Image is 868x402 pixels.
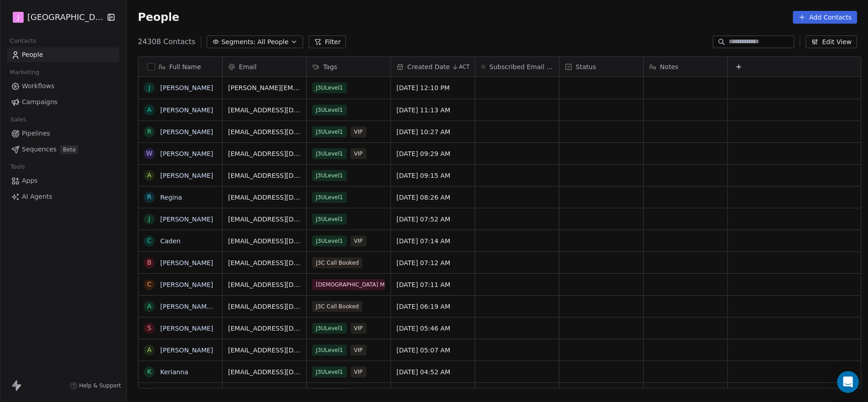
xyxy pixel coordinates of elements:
[312,323,347,334] span: J3ULevel1
[17,13,19,22] span: J
[22,176,38,186] span: Apps
[22,129,50,138] span: Pipelines
[147,192,152,202] div: R
[396,280,469,289] span: [DATE] 07:11 AM
[160,172,213,179] a: [PERSON_NAME]
[312,345,347,356] span: J3ULevel1
[147,301,152,311] div: A
[160,194,182,201] a: Regina
[391,57,475,76] div: Created DateACT
[160,259,213,266] a: [PERSON_NAME]
[396,215,469,224] span: [DATE] 07:52 AM
[147,236,152,246] div: C
[489,62,553,71] span: Subscribed Email Categories
[312,170,347,181] span: J3ULevel1
[350,148,366,159] span: VIP
[138,36,196,47] span: 24308 Contacts
[79,382,121,389] span: Help & Support
[22,81,55,91] span: Workflows
[312,105,347,116] span: J3ULevel1
[223,77,862,389] div: grid
[396,346,469,355] span: [DATE] 05:07 AM
[70,382,121,389] a: Help & Support
[147,127,152,136] div: R
[228,127,301,136] span: [EMAIL_ADDRESS][DOMAIN_NAME]
[350,323,366,334] span: VIP
[160,281,213,288] a: [PERSON_NAME]
[644,57,727,76] div: Notes
[27,11,104,23] span: [GEOGRAPHIC_DATA]
[793,11,857,24] button: Add Contacts
[228,171,301,180] span: [EMAIL_ADDRESS][DOMAIN_NAME]
[22,97,57,107] span: Campaigns
[146,149,152,158] div: W
[475,57,559,76] div: Subscribed Email Categories
[147,105,152,115] div: A
[160,325,213,332] a: [PERSON_NAME]
[147,367,151,377] div: K
[396,367,469,377] span: [DATE] 04:52 AM
[323,62,337,71] span: Tags
[148,214,150,224] div: J
[312,148,347,159] span: J3ULevel1
[160,216,213,223] a: [PERSON_NAME]
[6,160,29,174] span: Tools
[350,126,366,137] span: VIP
[312,236,347,246] span: J3ULevel1
[396,324,469,333] span: [DATE] 05:46 AM
[160,303,294,310] a: [PERSON_NAME] Van der [PERSON_NAME]
[22,50,43,60] span: People
[138,77,223,389] div: grid
[312,388,347,399] span: J3ULevel1
[312,257,362,268] span: J3C Call Booked
[660,62,678,71] span: Notes
[228,236,301,246] span: [EMAIL_ADDRESS][DOMAIN_NAME]
[160,84,213,91] a: [PERSON_NAME]
[147,345,152,355] div: A
[147,280,152,289] div: C
[22,192,52,201] span: AI Agents
[228,193,301,202] span: [EMAIL_ADDRESS][DOMAIN_NAME]
[228,367,301,377] span: [EMAIL_ADDRESS][DOMAIN_NAME]
[138,57,222,76] div: Full Name
[228,258,301,267] span: [EMAIL_ADDRESS][DOMAIN_NAME]
[396,258,469,267] span: [DATE] 07:12 AM
[228,106,301,115] span: [EMAIL_ADDRESS][DOMAIN_NAME]
[559,57,643,76] div: Status
[396,302,469,311] span: [DATE] 06:19 AM
[312,126,347,137] span: J3ULevel1
[228,215,301,224] span: [EMAIL_ADDRESS][DOMAIN_NAME]
[160,347,213,354] a: [PERSON_NAME]
[407,62,450,71] span: Created Date
[396,171,469,180] span: [DATE] 09:15 AM
[147,323,151,333] div: S
[837,371,859,393] div: Open Intercom Messenger
[307,57,391,76] div: Tags
[160,237,181,245] a: Caden
[160,128,213,136] a: [PERSON_NAME]
[309,35,346,48] button: Filter
[806,35,857,48] button: Edit View
[312,82,347,93] span: J3ULevel1
[396,236,469,246] span: [DATE] 07:14 AM
[459,63,470,70] span: ACT
[169,62,201,71] span: Full Name
[7,126,119,141] a: Pipelines
[576,62,596,71] span: Status
[6,65,43,79] span: Marketing
[7,173,119,188] a: Apps
[160,368,188,376] a: Kerianna
[228,280,301,289] span: [EMAIL_ADDRESS][DOMAIN_NAME]
[257,37,288,47] span: All People
[396,127,469,136] span: [DATE] 10:27 AM
[350,345,366,356] span: VIP
[312,214,347,225] span: J3ULevel1
[239,62,257,71] span: Email
[396,193,469,202] span: [DATE] 08:26 AM
[228,83,301,92] span: [PERSON_NAME][EMAIL_ADDRESS][PERSON_NAME][DOMAIN_NAME]
[6,113,30,126] span: Sales
[396,149,469,158] span: [DATE] 09:29 AM
[7,47,119,62] a: People
[396,106,469,115] span: [DATE] 11:13 AM
[6,34,40,48] span: Contacts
